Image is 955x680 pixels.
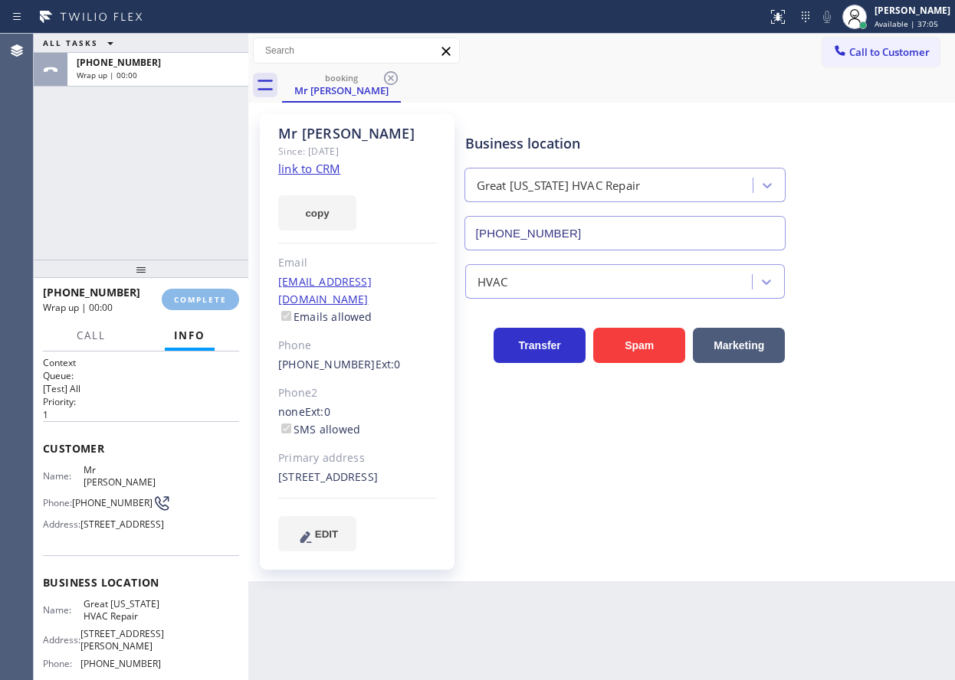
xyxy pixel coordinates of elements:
button: ALL TASKS [34,34,129,52]
span: Customer [43,441,239,456]
span: ALL TASKS [43,38,98,48]
button: Call [67,321,115,351]
span: Wrap up | 00:00 [77,70,137,80]
h2: Queue: [43,369,239,382]
span: Info [174,329,205,342]
div: [PERSON_NAME] [875,4,950,17]
h2: Priority: [43,395,239,408]
input: Search [254,38,459,63]
span: Ext: 0 [305,404,330,419]
span: Phone: [43,658,80,669]
button: copy [278,195,356,230]
div: Primary address [278,450,437,467]
div: Email [278,254,437,272]
span: Available | 37:05 [875,18,938,29]
button: Transfer [494,328,586,363]
div: [STREET_ADDRESS] [278,469,437,486]
span: Great [US_STATE] HVAC Repair [84,598,160,622]
span: [STREET_ADDRESS][PERSON_NAME] [80,628,164,652]
button: Marketing [693,328,785,363]
span: Call [77,329,106,342]
span: [PHONE_NUMBER] [80,658,161,669]
div: booking [284,72,399,83]
div: Phone [278,337,437,355]
div: Great [US_STATE] HVAC Repair [477,177,641,195]
input: SMS allowed [281,423,291,433]
div: Business location [465,133,786,154]
div: Mr Ernie [284,68,399,101]
button: Info [165,321,215,351]
p: [Test] All [43,382,239,395]
p: 1 [43,408,239,421]
span: [PHONE_NUMBER] [72,497,153,508]
span: Address: [43,518,80,530]
button: COMPLETE [162,289,239,310]
span: Call to Customer [849,45,930,59]
span: Name: [43,604,84,616]
span: Mr [PERSON_NAME] [84,464,160,488]
input: Emails allowed [281,311,291,321]
span: Address: [43,634,80,646]
h1: Context [43,356,239,369]
span: EDIT [315,528,338,540]
button: Mute [816,6,838,28]
span: [PHONE_NUMBER] [43,285,140,299]
div: Since: [DATE] [278,142,437,160]
span: Wrap up | 00:00 [43,301,113,314]
span: Business location [43,575,239,590]
span: [STREET_ADDRESS] [80,518,164,530]
span: COMPLETE [174,294,227,305]
a: [PHONE_NUMBER] [278,357,376,371]
button: Call to Customer [822,38,940,67]
input: Phone Number [464,216,786,250]
div: Phone2 [278,384,437,402]
div: HVAC [477,273,508,290]
span: Name: [43,470,84,482]
button: Spam [593,328,685,363]
span: [PHONE_NUMBER] [77,56,161,69]
label: Emails allowed [278,309,372,324]
a: [EMAIL_ADDRESS][DOMAIN_NAME] [278,274,372,306]
label: SMS allowed [278,422,360,436]
div: none [278,404,437,439]
a: link to CRM [278,161,340,176]
span: Ext: 0 [376,357,401,371]
div: Mr [PERSON_NAME] [284,83,399,97]
button: EDIT [278,516,356,551]
span: Phone: [43,497,72,508]
div: Mr [PERSON_NAME] [278,125,437,142]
